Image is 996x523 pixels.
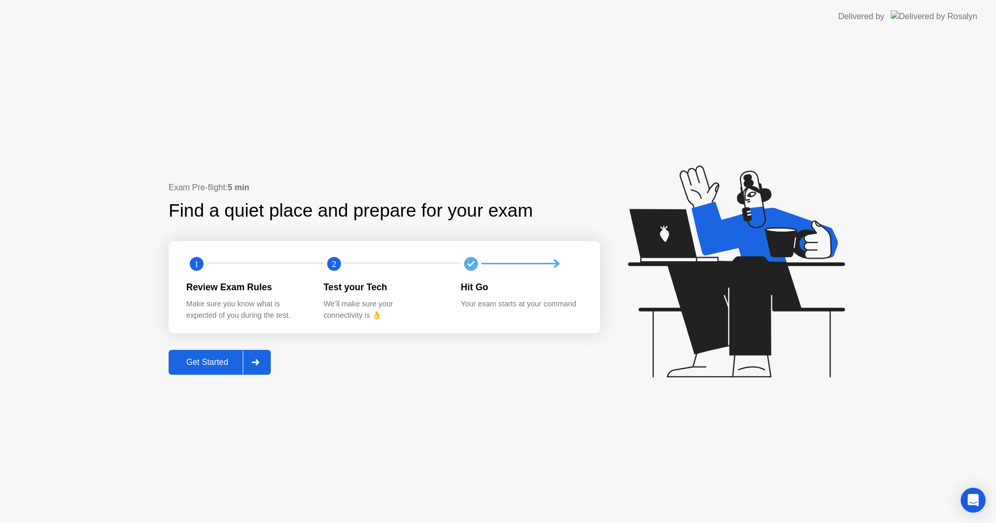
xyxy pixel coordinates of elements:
text: 1 [195,259,199,268]
div: Test your Tech [324,280,445,294]
div: Get Started [172,358,243,367]
div: Your exam starts at your command [461,299,582,310]
b: 5 min [228,183,250,192]
div: Hit Go [461,280,582,294]
div: We’ll make sure your connectivity is 👌 [324,299,445,321]
img: Delivered by Rosalyn [891,10,977,22]
text: 2 [332,259,336,268]
div: Find a quiet place and prepare for your exam [169,197,534,224]
button: Get Started [169,350,271,375]
div: Open Intercom Messenger [961,488,986,513]
div: Delivered by [838,10,884,23]
div: Exam Pre-flight: [169,181,600,194]
div: Make sure you know what is expected of you during the test. [186,299,307,321]
div: Review Exam Rules [186,280,307,294]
